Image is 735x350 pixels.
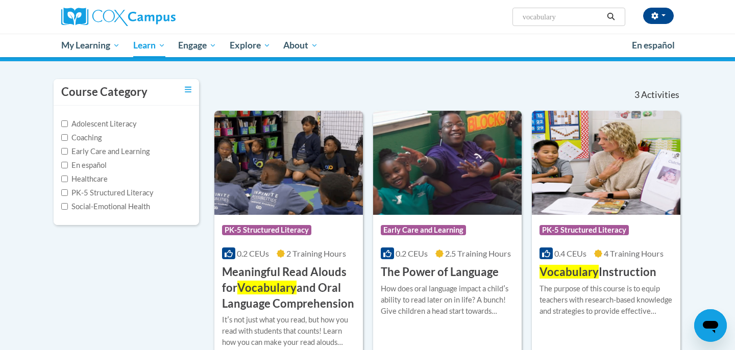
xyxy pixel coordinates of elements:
[373,111,522,215] img: Course Logo
[178,39,216,52] span: Engage
[604,248,664,258] span: 4 Training Hours
[46,34,689,57] div: Main menu
[61,201,150,212] label: Social-Emotional Health
[55,34,127,57] a: My Learning
[445,248,511,258] span: 2.5 Training Hours
[540,264,656,280] h3: Instruction
[603,11,619,23] button: Search
[61,146,150,157] label: Early Care and Learning
[61,39,120,52] span: My Learning
[643,8,674,24] button: Account Settings
[61,134,68,141] input: Checkbox for Options
[222,314,355,348] div: Itʹs not just what you read, but how you read with students that counts! Learn how you can make y...
[237,281,297,294] span: Vocabulary
[61,118,137,130] label: Adolescent Literacy
[222,264,355,311] h3: Meaningful Read Alouds for and Oral Language Comprehension
[641,89,679,101] span: Activities
[61,120,68,127] input: Checkbox for Options
[554,248,586,258] span: 0.4 CEUs
[61,132,102,143] label: Coaching
[61,8,255,26] a: Cox Campus
[532,111,680,215] img: Course Logo
[171,34,223,57] a: Engage
[625,35,681,56] a: En español
[61,148,68,155] input: Checkbox for Options
[540,283,673,317] div: The purpose of this course is to equip teachers with research-based knowledge and strategies to p...
[277,34,325,57] a: About
[61,84,148,100] h3: Course Category
[381,225,466,235] span: Early Care and Learning
[283,39,318,52] span: About
[286,248,346,258] span: 2 Training Hours
[230,39,271,52] span: Explore
[133,39,165,52] span: Learn
[540,265,599,279] span: Vocabulary
[61,176,68,182] input: Checkbox for Options
[237,248,269,258] span: 0.2 CEUs
[396,248,428,258] span: 0.2 CEUs
[634,89,640,101] span: 3
[127,34,172,57] a: Learn
[214,111,363,215] img: Course Logo
[61,160,107,171] label: En español
[540,225,629,235] span: PK-5 Structured Literacy
[522,11,603,23] input: Search Courses
[632,40,675,51] span: En español
[61,162,68,168] input: Checkbox for Options
[61,173,108,185] label: Healthcare
[185,84,191,95] a: Toggle collapse
[222,225,311,235] span: PK-5 Structured Literacy
[61,203,68,210] input: Checkbox for Options
[223,34,277,57] a: Explore
[61,187,154,198] label: PK-5 Structured Literacy
[381,264,499,280] h3: The Power of Language
[694,309,727,342] iframe: Button to launch messaging window
[61,8,176,26] img: Cox Campus
[381,283,514,317] div: How does oral language impact a childʹs ability to read later on in life? A bunch! Give children ...
[61,189,68,196] input: Checkbox for Options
